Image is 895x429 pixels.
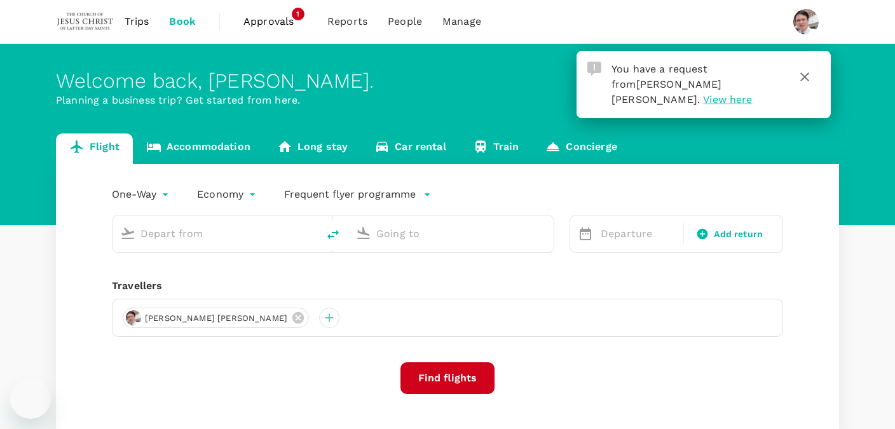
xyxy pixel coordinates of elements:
[56,69,839,93] div: Welcome back , [PERSON_NAME] .
[611,78,722,106] span: [PERSON_NAME] [PERSON_NAME]
[292,8,304,20] span: 1
[532,133,630,164] a: Concierge
[112,184,172,205] div: One-Way
[601,226,676,242] p: Departure
[56,8,114,36] img: The Malaysian Church of Jesus Christ of Latter-day Saints
[703,93,752,106] span: View here
[376,224,527,243] input: Going to
[10,378,51,419] iframe: Button to launch messaging window
[126,310,141,325] img: avatar-667510f0bc44c.jpeg
[264,133,361,164] a: Long stay
[318,219,348,250] button: delete
[284,187,431,202] button: Frequent flyer programme
[169,14,196,29] span: Book
[714,228,763,241] span: Add return
[442,14,481,29] span: Manage
[460,133,533,164] a: Train
[793,9,819,34] img: Wai Hung Yong
[611,63,722,106] span: You have a request from .
[112,278,783,294] div: Travellers
[137,312,295,325] span: [PERSON_NAME] [PERSON_NAME]
[400,362,495,394] button: Find flights
[309,232,311,235] button: Open
[197,184,259,205] div: Economy
[123,308,309,328] div: [PERSON_NAME] [PERSON_NAME]
[125,14,149,29] span: Trips
[243,14,307,29] span: Approvals
[388,14,422,29] span: People
[361,133,460,164] a: Car rental
[133,133,264,164] a: Accommodation
[284,187,416,202] p: Frequent flyer programme
[545,232,547,235] button: Open
[56,133,133,164] a: Flight
[140,224,291,243] input: Depart from
[327,14,367,29] span: Reports
[56,93,839,108] p: Planning a business trip? Get started from here.
[587,62,601,76] img: Approval Request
